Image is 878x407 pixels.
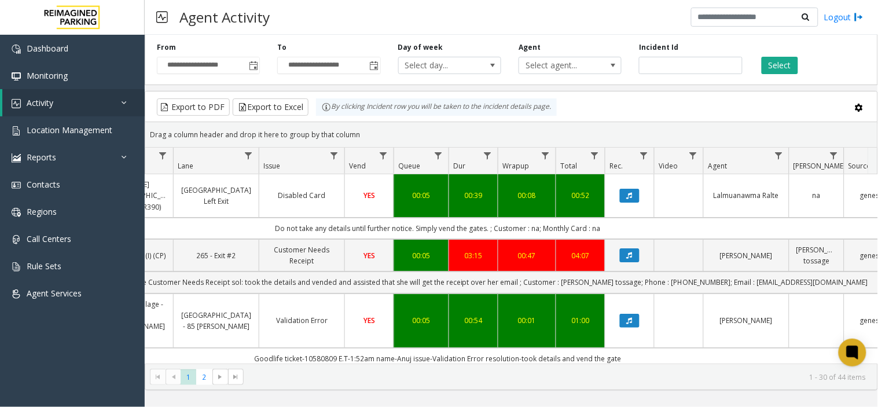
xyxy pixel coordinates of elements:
span: Vend [349,161,366,171]
a: Dur Filter Menu [480,148,495,163]
a: Vend Filter Menu [376,148,391,163]
span: Contacts [27,179,60,190]
span: Dur [453,161,465,171]
span: Monitoring [27,70,68,81]
span: Reports [27,152,56,163]
a: Disabled Card [266,190,337,201]
a: Total Filter Menu [587,148,603,163]
div: Drag a column header and drop it here to group by that column [145,124,877,145]
span: YES [363,316,375,325]
span: Select agent... [519,57,601,74]
span: Select day... [399,57,480,74]
span: Page 1 [181,369,196,385]
a: YES [352,315,387,326]
a: Agent Filter Menu [771,148,787,163]
img: 'icon' [12,181,21,190]
a: 04:07 [563,250,598,261]
a: [GEOGRAPHIC_DATA] - 85 [PERSON_NAME] [181,310,252,332]
a: 03:15 [456,250,491,261]
a: YES [352,190,387,201]
a: 00:05 [401,190,442,201]
a: Location Filter Menu [155,148,171,163]
div: By clicking Incident row you will be taken to the incident details page. [316,98,557,116]
span: Go to the next page [216,372,225,382]
span: Source [848,161,871,171]
img: 'icon' [12,99,21,108]
a: YES [352,250,387,261]
span: Rec. [609,161,623,171]
span: Location Management [27,124,112,135]
span: Agent Services [27,288,82,299]
kendo-pager-info: 1 - 30 of 44 items [251,372,866,382]
span: Issue [263,161,280,171]
span: Toggle popup [247,57,259,74]
label: Agent [519,42,541,53]
span: [PERSON_NAME] [793,161,846,171]
span: Queue [398,161,420,171]
h3: Agent Activity [174,3,275,31]
a: Rec. Filter Menu [636,148,652,163]
span: Agent [708,161,727,171]
a: 00:05 [401,315,442,326]
div: 00:08 [505,190,549,201]
a: 01:00 [563,315,598,326]
a: 00:54 [456,315,491,326]
a: [PERSON_NAME] [711,315,782,326]
img: 'icon' [12,289,21,299]
img: infoIcon.svg [322,102,331,112]
a: Issue Filter Menu [326,148,342,163]
label: Day of week [398,42,443,53]
span: Rule Sets [27,261,61,272]
button: Export to PDF [157,98,230,116]
div: 00:52 [563,190,598,201]
a: [GEOGRAPHIC_DATA] Left Exit [181,185,252,207]
span: Go to the last page [231,372,240,382]
a: Lane Filter Menu [241,148,256,163]
a: na [796,190,837,201]
span: Toggle popup [368,57,380,74]
a: Queue Filter Menu [431,148,446,163]
a: 00:05 [401,250,442,261]
label: To [277,42,286,53]
a: Video Filter Menu [685,148,701,163]
img: 'icon' [12,153,21,163]
span: Page 2 [196,369,212,385]
span: Total [560,161,577,171]
a: [PERSON_NAME] tossage [796,244,837,266]
a: Wrapup Filter Menu [538,148,553,163]
span: Activity [27,97,53,108]
a: 265 - Exit #2 [181,250,252,261]
span: Go to the next page [212,369,228,385]
a: 00:47 [505,250,549,261]
a: Customer Needs Receipt [266,244,337,266]
a: 00:39 [456,190,491,201]
a: Logout [824,11,864,23]
a: Validation Error [266,315,337,326]
img: 'icon' [12,45,21,54]
label: From [157,42,176,53]
span: Dashboard [27,43,68,54]
button: Select [762,57,798,74]
span: Video [659,161,678,171]
img: pageIcon [156,3,168,31]
span: YES [363,190,375,200]
div: Data table [145,148,877,364]
a: Lalmuanawma Ralte [711,190,782,201]
a: Parker Filter Menu [826,148,842,163]
a: 00:01 [505,315,549,326]
img: 'icon' [12,262,21,272]
span: Lane [178,161,193,171]
img: 'icon' [12,72,21,81]
span: Wrapup [502,161,529,171]
span: Regions [27,206,57,217]
img: 'icon' [12,208,21,217]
